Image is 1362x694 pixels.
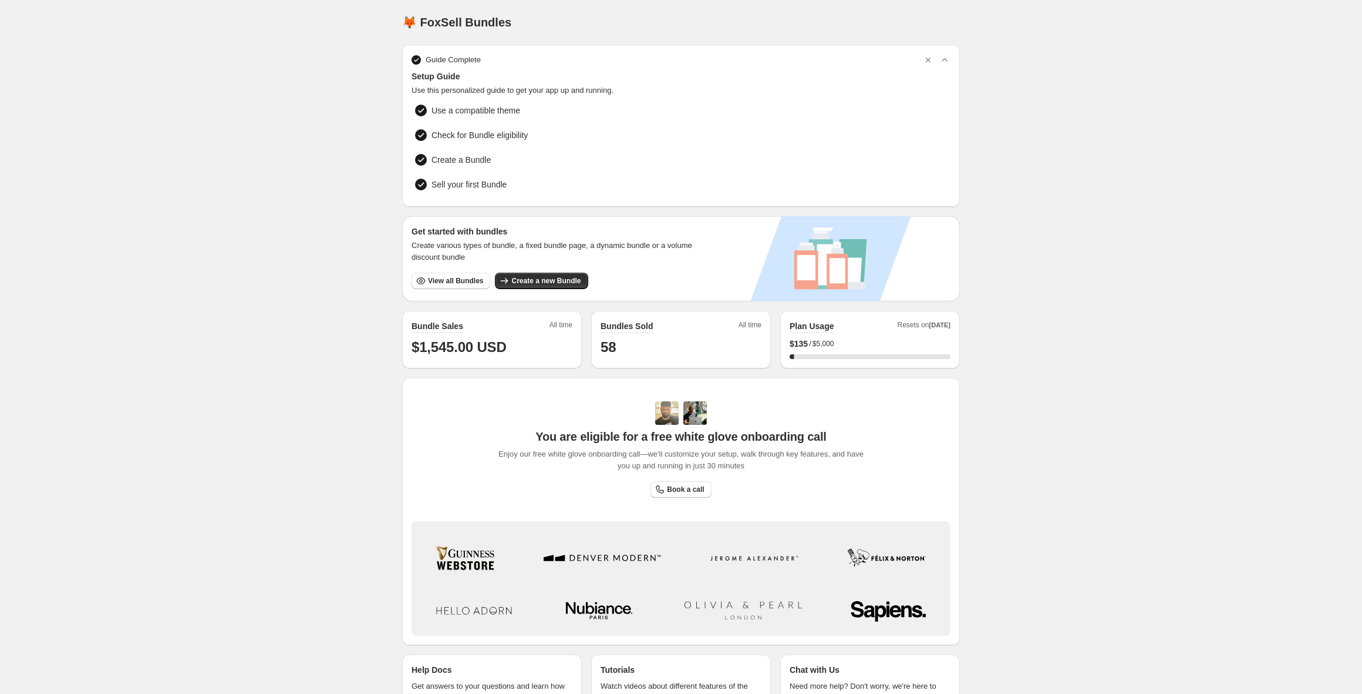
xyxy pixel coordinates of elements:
div: / [790,338,950,350]
span: Sell your first Bundle [431,179,507,190]
button: Create a new Bundle [495,273,588,289]
span: Guide Complete [426,54,481,66]
span: [DATE] [929,321,950,328]
span: Setup Guide [412,71,950,82]
h3: Get started with bundles [412,226,703,237]
span: Resets on [898,320,951,333]
span: All time [549,320,572,333]
span: All time [739,320,761,333]
h2: Plan Usage [790,320,834,332]
h2: Bundles Sold [601,320,653,332]
a: Book a call [650,481,711,498]
span: View all Bundles [428,276,483,286]
span: Create a Bundle [431,154,491,166]
p: Chat with Us [790,664,840,676]
p: Help Docs [412,664,451,676]
span: Use this personalized guide to get your app up and running. [412,85,950,96]
span: Use a compatible theme [431,105,520,116]
span: Create various types of bundle, a fixed bundle page, a dynamic bundle or a volume discount bundle [412,240,703,263]
img: Prakhar [683,401,707,425]
p: Tutorials [601,664,635,676]
span: Create a new Bundle [511,276,581,286]
h1: 🦊 FoxSell Bundles [402,15,511,29]
span: $5,000 [813,339,834,348]
span: Check for Bundle eligibility [431,129,528,141]
h2: Bundle Sales [412,320,463,332]
span: You are eligible for a free white glove onboarding call [535,430,826,444]
span: $ 135 [790,338,808,350]
img: Adi [655,401,679,425]
button: View all Bundles [412,273,490,289]
h1: $1,545.00 USD [412,338,572,357]
span: Enjoy our free white glove onboarding call—we'll customize your setup, walk through key features,... [493,448,870,472]
span: Book a call [667,485,704,494]
h1: 58 [601,338,761,357]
